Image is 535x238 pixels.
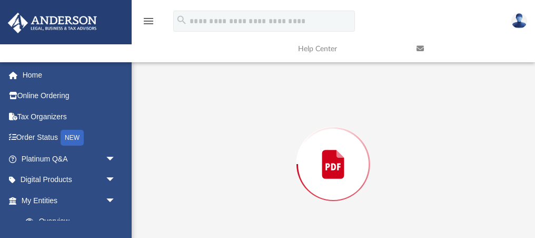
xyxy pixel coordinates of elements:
img: Anderson Advisors Platinum Portal [5,13,100,33]
i: search [176,14,187,26]
span: arrow_drop_down [105,190,126,212]
a: Digital Productsarrow_drop_down [7,169,132,191]
a: Home [7,64,132,85]
a: menu [142,20,155,27]
a: Tax Organizers [7,106,132,127]
a: Help Center [290,28,409,70]
a: Online Ordering [7,85,132,107]
i: menu [142,15,155,27]
a: Overview [15,211,132,232]
img: User Pic [511,13,527,28]
a: Order StatusNEW [7,127,132,149]
a: Platinum Q&Aarrow_drop_down [7,148,132,169]
a: My Entitiesarrow_drop_down [7,190,132,211]
div: NEW [61,130,84,146]
span: arrow_drop_down [105,169,126,191]
span: arrow_drop_down [105,148,126,170]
